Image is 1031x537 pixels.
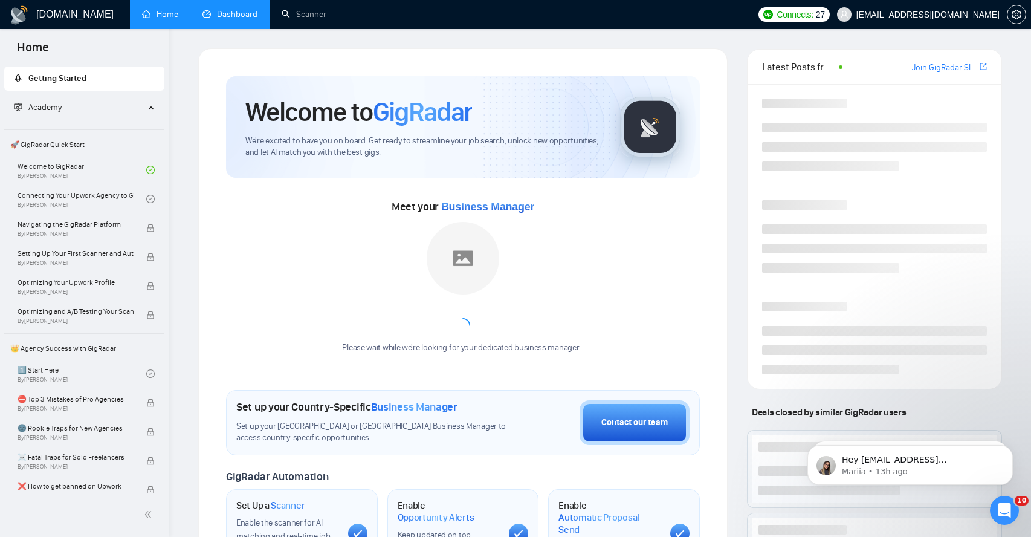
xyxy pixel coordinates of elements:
span: lock [146,224,155,232]
span: Navigating the GigRadar Platform [18,218,134,230]
span: lock [146,428,155,436]
span: user [840,10,848,19]
div: Please wait while we're looking for your dedicated business manager... [335,342,590,354]
span: By [PERSON_NAME] [18,259,134,267]
span: By [PERSON_NAME] [18,463,134,470]
span: fund-projection-screen [14,103,22,111]
span: Opportunity Alerts [398,512,474,524]
span: Academy [14,102,62,112]
iframe: Intercom notifications message [789,420,1031,504]
span: lock [146,311,155,319]
h1: Enable [558,500,661,535]
span: lock [146,399,155,407]
span: We're excited to have you on board. Get ready to streamline your job search, unlock new opportuni... [245,135,601,158]
button: setting [1007,5,1026,24]
h1: Enable [398,500,500,523]
a: setting [1007,10,1026,19]
span: By [PERSON_NAME] [18,405,134,412]
a: searchScanner [282,9,326,19]
span: rocket [14,74,22,82]
li: Getting Started [4,67,164,91]
span: Home [7,39,59,64]
span: 10 [1015,496,1029,506]
span: check-circle [146,166,155,174]
h1: Welcome to [245,96,472,128]
span: Getting Started [28,73,86,83]
span: By [PERSON_NAME] [18,434,134,441]
a: export [980,61,987,73]
span: setting [1007,10,1026,19]
span: Connects: [777,8,813,21]
a: homeHome [142,9,178,19]
span: Set up your [GEOGRAPHIC_DATA] or [GEOGRAPHIC_DATA] Business Manager to access country-specific op... [236,421,508,444]
span: Latest Posts from the GigRadar Community [762,59,835,74]
a: Welcome to GigRadarBy[PERSON_NAME] [18,157,146,183]
span: Business Manager [441,201,534,213]
span: By [PERSON_NAME] [18,492,134,500]
span: ⛔ Top 3 Mistakes of Pro Agencies [18,393,134,405]
span: ❌ How to get banned on Upwork [18,480,134,492]
span: lock [146,486,155,494]
img: upwork-logo.png [763,10,773,19]
span: Optimizing and A/B Testing Your Scanner for Better Results [18,305,134,317]
span: Meet your [392,200,534,213]
a: dashboardDashboard [202,9,257,19]
img: logo [10,5,29,25]
button: Contact our team [580,400,690,445]
span: Optimizing Your Upwork Profile [18,276,134,288]
a: 1️⃣ Start HereBy[PERSON_NAME] [18,360,146,387]
span: By [PERSON_NAME] [18,288,134,296]
div: Contact our team [601,416,668,429]
span: 🚀 GigRadar Quick Start [5,132,163,157]
img: gigradar-logo.png [620,97,680,157]
img: placeholder.png [427,222,499,295]
a: Join GigRadar Slack Community [912,61,977,74]
span: Academy [28,102,62,112]
span: lock [146,253,155,261]
span: double-left [144,509,156,521]
span: Business Manager [371,400,457,414]
iframe: Intercom live chat [990,496,1019,525]
span: check-circle [146,369,155,378]
span: lock [146,282,155,290]
span: GigRadar Automation [226,470,328,483]
span: GigRadar [373,96,472,128]
span: check-circle [146,195,155,203]
span: By [PERSON_NAME] [18,230,134,238]
span: Scanner [271,500,305,512]
span: loading [456,318,470,333]
span: ☠️ Fatal Traps for Solo Freelancers [18,451,134,463]
span: By [PERSON_NAME] [18,317,134,325]
h1: Set up your Country-Specific [236,400,457,414]
span: lock [146,457,155,465]
span: 👑 Agency Success with GigRadar [5,336,163,360]
span: Setting Up Your First Scanner and Auto-Bidder [18,247,134,259]
span: 🌚 Rookie Traps for New Agencies [18,422,134,434]
h1: Set Up a [236,500,305,512]
span: Deals closed by similar GigRadar users [747,402,911,423]
span: export [980,62,987,71]
span: 27 [816,8,825,21]
a: Connecting Your Upwork Agency to GigRadarBy[PERSON_NAME] [18,186,146,212]
span: Automatic Proposal Send [558,512,661,535]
